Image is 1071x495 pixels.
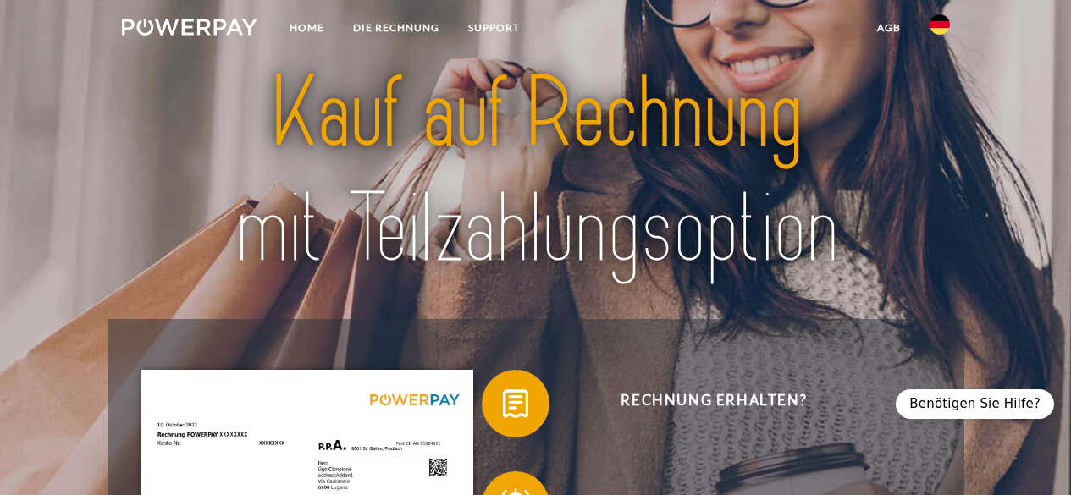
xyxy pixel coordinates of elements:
[454,13,534,43] a: SUPPORT
[494,382,537,425] img: qb_bill.svg
[930,14,950,35] img: de
[506,370,921,437] span: Rechnung erhalten?
[896,389,1054,419] div: Benötigen Sie Hilfe?
[275,13,339,43] a: Home
[163,50,909,293] img: title-powerpay_de.svg
[863,13,915,43] a: agb
[339,13,454,43] a: DIE RECHNUNG
[122,19,258,36] img: logo-powerpay-white.svg
[482,370,922,437] button: Rechnung erhalten?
